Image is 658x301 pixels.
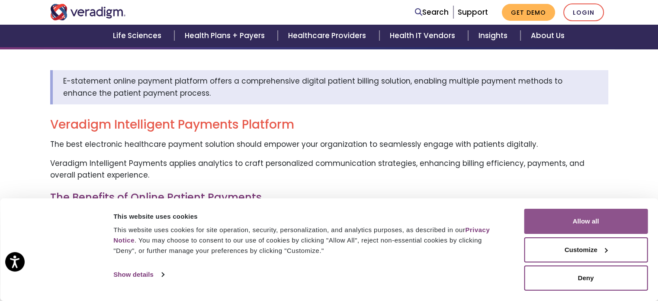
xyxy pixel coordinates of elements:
button: Customize [524,237,648,262]
a: Life Sciences [103,25,174,47]
p: The best electronic healthcare payment solution should empower your organization to seamlessly en... [50,139,608,150]
a: Login [563,3,604,21]
a: About Us [520,25,575,47]
a: Get Demo [502,4,555,21]
a: Health Plans + Payers [174,25,278,47]
p: Veradigm Intelligent Payments applies analytics to craft personalized communication strategies, e... [50,158,608,181]
div: This website uses cookies for site operation, security, personalization, and analytics purposes, ... [113,225,504,256]
span: E-statement online payment platform offers a comprehensive digital patient billing solution, enab... [63,76,562,98]
a: Insights [468,25,520,47]
button: Allow all [524,209,648,234]
h3: The Benefits of Online Patient Payments [50,191,608,204]
h2: Veradigm Intelligent Payments Platform [50,117,608,132]
a: Health IT Vendors [379,25,468,47]
a: Show details [113,268,164,281]
a: Search [415,6,449,18]
a: Healthcare Providers [278,25,379,47]
a: Support [458,7,488,17]
img: Veradigm logo [50,4,126,20]
div: This website uses cookies [113,211,504,222]
button: Deny [524,265,648,291]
